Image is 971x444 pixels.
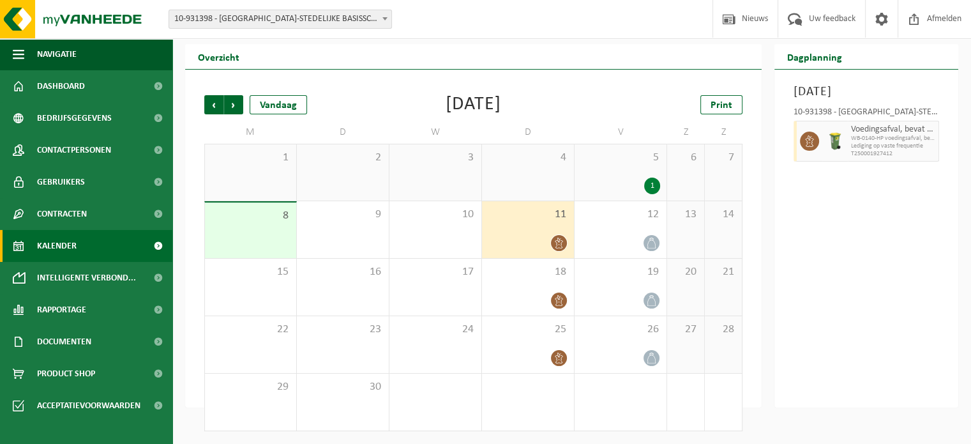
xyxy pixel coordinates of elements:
[794,82,939,102] h3: [DATE]
[774,44,855,69] h2: Dagplanning
[674,151,698,165] span: 6
[303,151,382,165] span: 2
[37,166,85,198] span: Gebruikers
[211,323,290,337] span: 22
[488,208,568,222] span: 11
[37,390,140,422] span: Acceptatievoorwaarden
[396,151,475,165] span: 3
[644,178,660,194] div: 1
[396,265,475,279] span: 17
[674,208,698,222] span: 13
[581,208,660,222] span: 12
[851,135,935,142] span: WB-0140-HP voedingsafval, bevat producten van dierlijke oors
[169,10,392,29] span: 10-931398 - IMOG-STEDELIJKE BASISSCHOOL GUIDO GEZELLE - WAREGEM
[851,125,935,135] span: Voedingsafval, bevat producten van dierlijke oorsprong, onverpakt, categorie 3
[211,380,290,394] span: 29
[297,121,389,144] td: D
[224,95,243,114] span: Volgende
[674,323,698,337] span: 27
[37,134,111,166] span: Contactpersonen
[488,323,568,337] span: 25
[204,121,297,144] td: M
[204,95,223,114] span: Vorige
[794,108,939,121] div: 10-931398 - [GEOGRAPHIC_DATA]-STEDELIJKE BASISSCHOOL [PERSON_NAME] - [GEOGRAPHIC_DATA]
[581,151,660,165] span: 5
[581,323,660,337] span: 26
[37,294,86,326] span: Rapportage
[303,380,382,394] span: 30
[581,265,660,279] span: 19
[37,102,112,134] span: Bedrijfsgegevens
[446,95,501,114] div: [DATE]
[705,121,742,144] td: Z
[851,142,935,150] span: Lediging op vaste frequentie
[389,121,482,144] td: W
[303,323,382,337] span: 23
[575,121,667,144] td: V
[667,121,705,144] td: Z
[674,265,698,279] span: 20
[303,208,382,222] span: 9
[37,326,91,358] span: Documenten
[37,230,77,262] span: Kalender
[250,95,307,114] div: Vandaag
[711,151,735,165] span: 7
[851,150,935,158] span: T250001927412
[482,121,575,144] td: D
[396,208,475,222] span: 10
[37,358,95,390] span: Product Shop
[37,70,85,102] span: Dashboard
[700,95,742,114] a: Print
[185,44,252,69] h2: Overzicht
[396,323,475,337] span: 24
[711,208,735,222] span: 14
[211,209,290,223] span: 8
[211,151,290,165] span: 1
[169,10,391,28] span: 10-931398 - IMOG-STEDELIJKE BASISSCHOOL GUIDO GEZELLE - WAREGEM
[488,265,568,279] span: 18
[303,265,382,279] span: 16
[711,100,732,111] span: Print
[37,38,77,70] span: Navigatie
[711,265,735,279] span: 21
[488,151,568,165] span: 4
[37,198,87,230] span: Contracten
[211,265,290,279] span: 15
[37,262,136,294] span: Intelligente verbond...
[825,132,845,151] img: WB-0140-HPE-GN-50
[711,323,735,337] span: 28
